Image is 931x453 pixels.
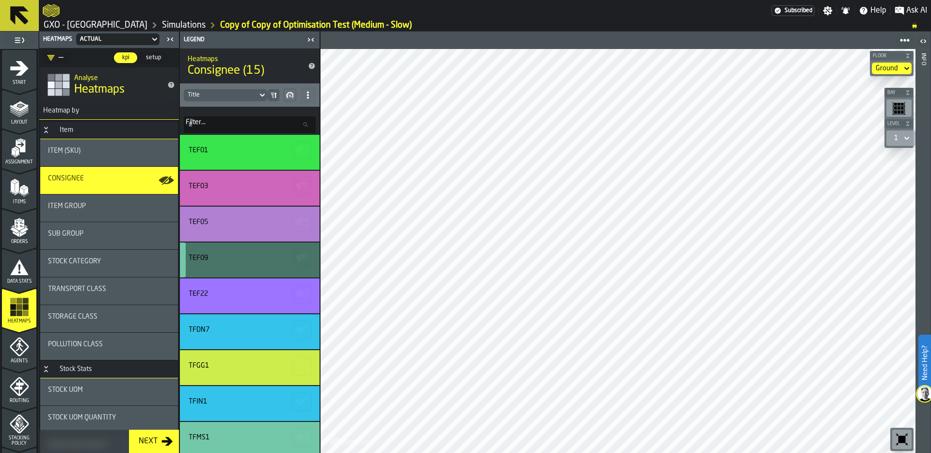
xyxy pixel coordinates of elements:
[876,65,898,72] div: DropdownMenuValue-default-floor
[189,146,208,154] div: TEF01
[292,248,312,268] button: button-
[2,209,36,248] li: menu Orders
[771,5,815,16] div: Menu Subscription
[180,207,320,242] div: stat-
[48,313,170,321] div: Title
[189,290,208,298] div: TEF22
[2,398,36,404] span: Routing
[43,52,71,64] div: DropdownMenuValue-
[2,289,36,327] li: menu Heatmaps
[184,89,267,101] div: DropdownMenuValue-null
[188,53,296,63] h2: Sub Title
[163,33,177,45] label: button-toggle-Close me
[2,169,36,208] li: menu Items
[180,243,320,277] div: stat-
[884,88,914,97] button: button-
[891,5,931,16] label: button-toggle-Ask AI
[2,199,36,205] span: Items
[189,182,308,190] div: Title
[2,249,36,288] li: menu Data Stats
[40,305,178,332] div: stat-Storage Class
[40,365,52,373] button: Button-Stock Stats-open
[48,386,170,394] div: Title
[40,122,178,139] h3: title-section-Item
[43,2,60,19] a: logo-header
[39,67,179,102] div: title-Heatmaps
[114,52,137,63] div: thumb
[189,326,308,334] div: Title
[189,290,308,298] div: Title
[2,90,36,129] li: menu Layout
[292,320,312,340] button: button-
[113,52,138,64] label: button-switch-multi-kpi
[74,82,125,97] span: Heatmaps
[919,336,930,390] label: Need Help?
[322,432,377,451] a: logo-header
[871,53,903,59] span: Floor
[48,340,170,348] div: Title
[2,319,36,324] span: Heatmaps
[180,350,320,385] div: stat-
[39,102,179,120] h3: title-section-Heatmap by
[885,121,903,127] span: Level
[48,175,170,182] div: Title
[870,5,886,16] span: Help
[2,239,36,244] span: Orders
[48,285,170,293] div: Title
[189,434,209,441] div: TFMS1
[916,33,930,51] label: button-toggle-Open
[189,254,308,262] div: Title
[40,277,178,305] div: stat-Transport Class
[39,107,79,114] span: Heatmap by
[48,175,84,182] span: Consignee
[80,36,146,43] div: DropdownMenuValue-46363dea-d435-4a3d-8117-5f3deaf50d7f
[189,218,208,226] div: TEF05
[292,356,312,375] button: button-
[47,52,64,64] div: DropdownMenuValue-
[872,63,912,74] div: DropdownMenuValue-default-floor
[292,212,312,232] button: button-
[48,147,170,155] div: Title
[220,20,412,31] a: link-to-/wh/i/a3c616c1-32a4-47e6-8ca0-af4465b04030/simulations/821ba979-7d16-4acb-b067-60f5a84946f2
[188,92,254,98] div: DropdownMenuValue-null
[184,116,316,133] input: label
[48,202,170,210] div: Title
[43,36,72,43] span: Heatmaps
[48,230,83,238] span: Sub Group
[189,434,308,441] div: Title
[40,139,178,166] div: stat-Item (SKU)
[180,314,320,349] div: stat-
[48,258,170,265] div: Title
[129,430,179,453] button: button-Next
[189,146,308,154] div: Title
[894,432,910,447] svg: Reset zoom and position
[2,368,36,407] li: menu Routing
[292,284,312,304] button: button-
[884,97,914,119] div: button-toolbar-undefined
[890,428,914,451] div: button-toolbar-undefined
[48,202,86,210] span: Item Group
[40,126,52,134] button: Button-Item-open
[885,90,903,96] span: Bay
[135,436,161,447] div: Next
[189,398,207,405] div: TFIN1
[894,134,898,142] div: DropdownMenuValue-1
[40,378,178,405] div: stat-Stock UOM
[771,5,815,16] a: link-to-/wh/i/a3c616c1-32a4-47e6-8ca0-af4465b04030/settings/billing
[48,340,103,348] span: Pollution Class
[48,386,83,394] span: Stock UOM
[2,80,36,85] span: Start
[48,414,170,421] div: Title
[189,326,209,334] div: TFDN7
[48,258,101,265] span: Stock Category
[188,63,296,79] span: Consignee (15)
[292,428,312,447] button: button-
[2,436,36,446] span: Stacking Policy
[189,362,308,370] div: Title
[48,414,116,421] span: Stock UOM Quantity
